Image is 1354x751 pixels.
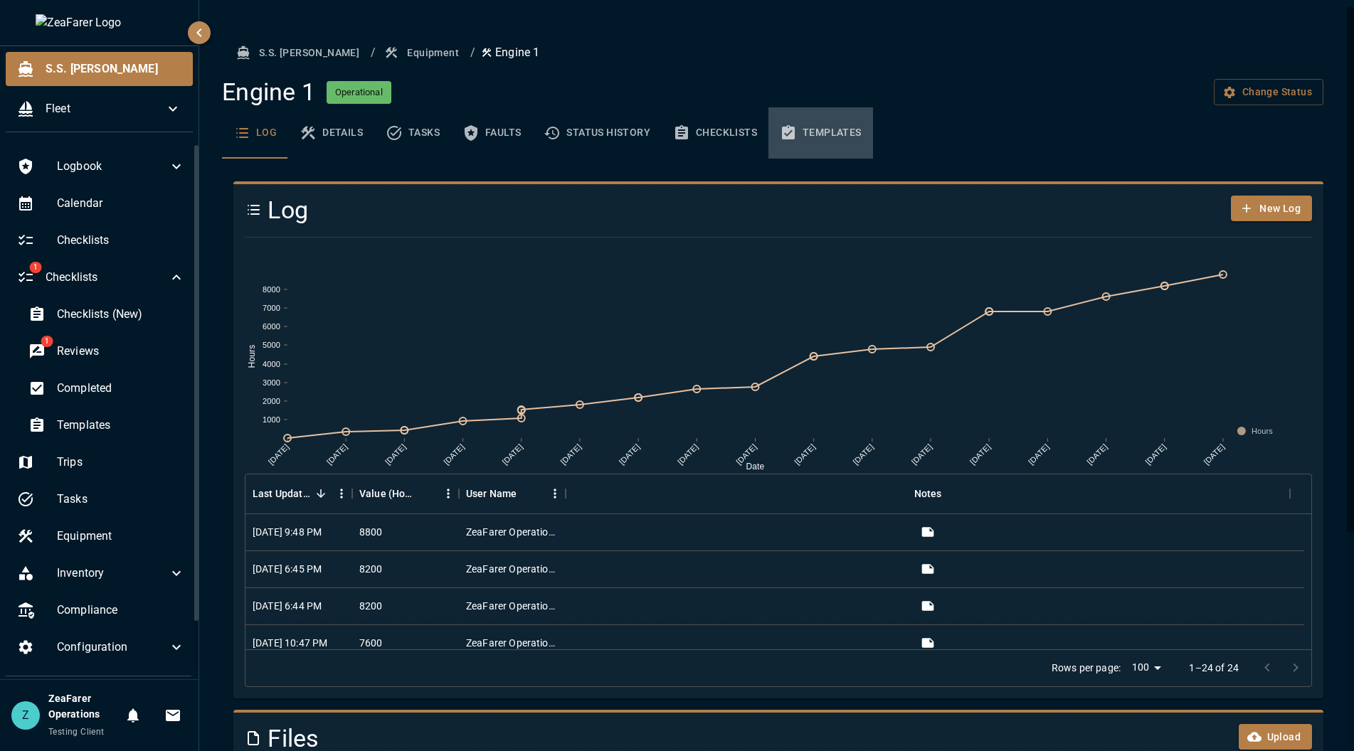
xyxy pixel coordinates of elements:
[119,701,147,730] button: Notifications
[1214,79,1323,105] button: Change equipment status
[470,44,475,61] li: /
[418,484,438,504] button: Sort
[48,691,119,723] h6: ZeaFarer Operations
[6,556,196,590] div: Inventory
[768,107,873,159] button: Templates
[1126,657,1166,678] div: 100
[352,474,459,513] div: Value (Hours)
[17,334,196,368] div: 1Reviews
[1052,661,1121,675] p: Rows per page:
[359,562,383,576] div: 8200
[6,482,196,516] div: Tasks
[267,442,291,466] text: [DATE]
[466,474,517,513] div: User Name
[263,285,280,294] text: 8000
[57,232,185,249] span: Checklists
[466,562,559,576] div: ZeaFarer Operations
[57,158,168,175] span: Logbook
[263,322,280,331] text: 6000
[359,599,383,613] div: 8200
[57,195,185,212] span: Calendar
[222,107,1323,159] div: basic tabs example
[57,343,185,360] span: Reviews
[676,442,700,466] text: [DATE]
[311,484,331,504] button: Sort
[359,636,383,650] div: 7600
[544,483,566,504] button: Menu
[359,474,418,513] div: Value (Hours)
[245,474,352,513] div: Last Updated
[11,701,40,730] div: Z
[331,483,352,504] button: Menu
[253,599,322,613] div: 2/12/2025, 6:44 PM
[851,442,875,466] text: [DATE]
[384,442,408,466] text: [DATE]
[481,44,539,61] p: Engine 1
[359,525,383,539] div: 8800
[914,474,942,513] div: Notes
[263,397,280,405] text: 2000
[618,442,642,466] text: [DATE]
[1189,661,1239,675] p: 1–24 of 24
[438,483,459,504] button: Menu
[48,727,105,737] span: Testing Client
[253,474,311,513] div: Last Updated
[263,378,280,387] text: 3000
[662,107,768,159] button: Checklists
[29,262,41,273] span: 1
[6,630,196,664] div: Configuration
[263,341,280,349] text: 5000
[46,269,168,286] span: Checklists
[917,558,938,580] button: View
[36,14,164,31] img: ZeaFarer Logo
[57,602,185,619] span: Compliance
[6,186,196,220] div: Calendar
[910,442,934,466] text: [DATE]
[57,639,168,656] span: Configuration
[442,442,466,466] text: [DATE]
[917,632,938,654] button: View
[325,442,349,466] text: [DATE]
[263,304,280,312] text: 7000
[233,40,365,66] button: S.S. [PERSON_NAME]
[57,491,185,508] span: Tasks
[746,462,765,472] text: Date
[263,415,280,424] text: 1000
[17,371,196,405] div: Completed
[245,196,1132,225] h4: Log
[1202,442,1227,466] text: [DATE]
[17,297,196,331] div: Checklists (New)
[6,445,196,479] div: Trips
[57,565,168,582] span: Inventory
[793,442,817,466] text: [DATE]
[500,442,524,466] text: [DATE]
[247,344,257,368] text: Hours
[459,474,566,513] div: User Name
[6,593,196,627] div: Compliance
[222,78,315,107] h4: Engine 1
[6,519,196,553] div: Equipment
[253,562,322,576] div: 2/12/2025, 6:45 PM
[253,525,322,539] div: 8/13/2025, 9:48 PM
[6,223,196,257] div: Checklists
[1085,442,1109,466] text: [DATE]
[57,454,185,471] span: Trips
[288,107,374,159] button: Details
[46,100,164,117] span: Fleet
[159,701,187,730] button: Invitations
[466,636,559,650] div: ZeaFarer Operations
[734,442,758,466] text: [DATE]
[566,474,1290,513] div: Notes
[1143,442,1168,466] text: [DATE]
[222,107,288,159] button: Log
[517,484,536,504] button: Sort
[1027,442,1051,466] text: [DATE]
[466,525,559,539] div: ZeaFarer Operations
[1239,724,1312,750] button: Upload
[6,92,193,126] div: Fleet
[6,52,193,86] div: S.S. [PERSON_NAME]
[374,107,451,159] button: Tasks
[532,107,662,159] button: Status History
[46,60,181,78] span: S.S. [PERSON_NAME]
[57,380,185,397] span: Completed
